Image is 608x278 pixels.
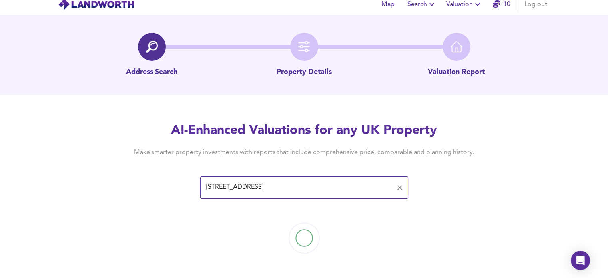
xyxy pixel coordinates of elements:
button: Clear [394,182,405,193]
img: search-icon [146,41,158,53]
p: Valuation Report [428,67,485,78]
p: Address Search [126,67,177,78]
p: Property Details [277,67,332,78]
h2: AI-Enhanced Valuations for any UK Property [122,122,486,140]
h4: Make smarter property investments with reports that include comprehensive price, comparable and p... [122,148,486,157]
div: Open Intercom Messenger [571,251,590,270]
img: filter-icon [298,41,310,53]
input: Enter a postcode to start... [204,180,393,195]
img: Loading... [264,198,344,278]
img: home-icon [451,41,462,53]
